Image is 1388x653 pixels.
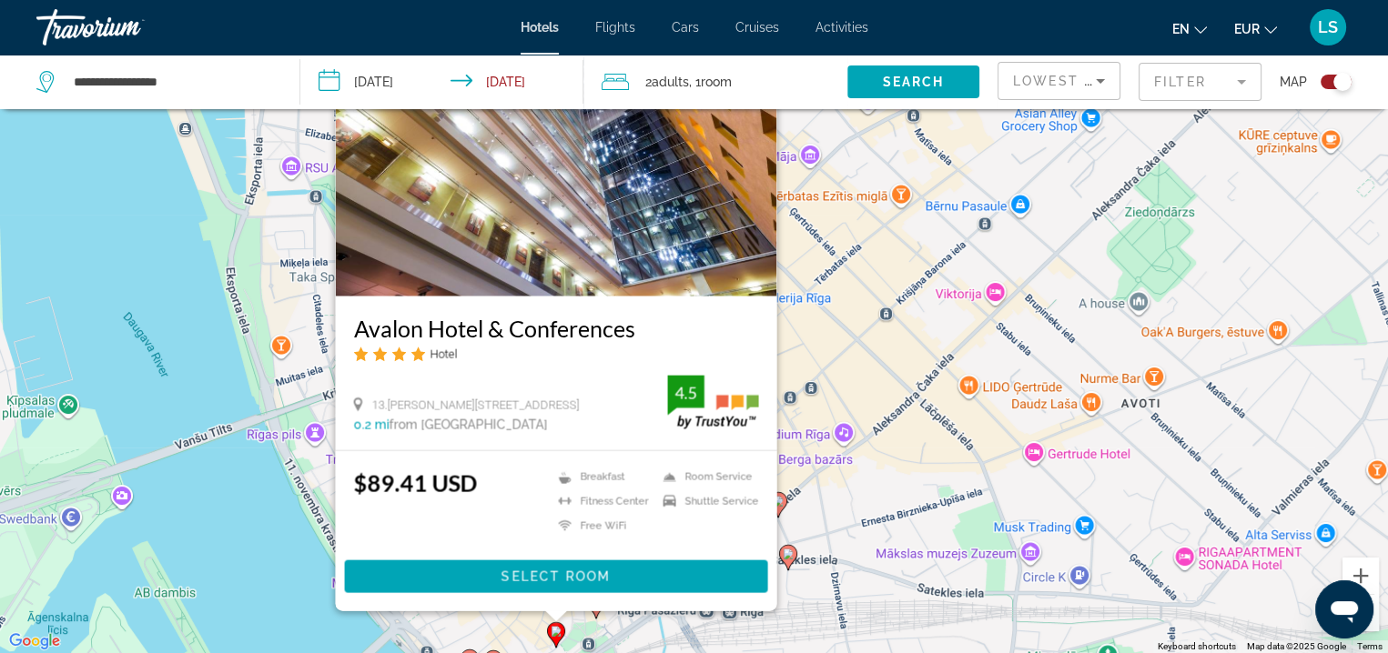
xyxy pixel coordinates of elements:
span: 13.[PERSON_NAME][STREET_ADDRESS] [371,398,579,412]
span: Hotel [430,347,457,361]
li: Room Service [653,469,758,485]
span: Lowest Price [1013,74,1130,88]
button: Search [847,65,979,98]
button: Filter [1139,62,1261,102]
button: Change language [1172,15,1207,42]
a: Select Room [344,568,767,582]
img: Google [5,629,65,653]
button: Toggle map [1307,74,1352,90]
li: Fitness Center [549,494,653,509]
a: Cars [672,20,699,35]
span: 2 [645,69,689,95]
span: 0.2 mi [353,417,389,432]
a: Flights [595,20,635,35]
span: LS [1318,18,1338,36]
div: 4 star Hotel [353,347,758,362]
span: , 1 [689,69,732,95]
button: Keyboard shortcuts [1158,640,1236,653]
img: trustyou-badge.svg [667,376,758,429]
span: from [GEOGRAPHIC_DATA] [389,417,547,432]
iframe: Button to launch messaging window [1315,580,1373,638]
li: Breakfast [549,469,653,485]
span: Adults [652,75,689,89]
li: Free WiFi [549,517,653,533]
li: Shuttle Service [653,494,758,509]
a: Open this area in Google Maps (opens a new window) [5,629,65,653]
button: Travelers: 2 adults, 0 children [583,55,847,109]
a: Activities [816,20,868,35]
span: en [1172,22,1190,36]
div: 4.5 [667,382,704,404]
a: Hotels [521,20,559,35]
span: Room [701,75,732,89]
button: Change currency [1234,15,1277,42]
a: Avalon Hotel & Conferences [353,315,758,342]
mat-select: Sort by [1013,70,1105,92]
a: Travorium [36,4,218,51]
button: User Menu [1304,8,1352,46]
span: Search [883,75,945,89]
button: Zoom in [1342,558,1379,594]
button: Check-in date: Sep 23, 2025 Check-out date: Sep 24, 2025 [300,55,583,109]
a: Terms (opens in new tab) [1357,641,1383,651]
span: Map [1280,69,1307,95]
a: Cruises [735,20,779,35]
button: Select Room [344,560,767,593]
span: Select Room [501,569,610,584]
span: EUR [1234,22,1260,36]
img: Hotel image [335,5,776,296]
span: Map data ©2025 Google [1247,641,1346,651]
ins: $89.41 USD [353,469,477,497]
